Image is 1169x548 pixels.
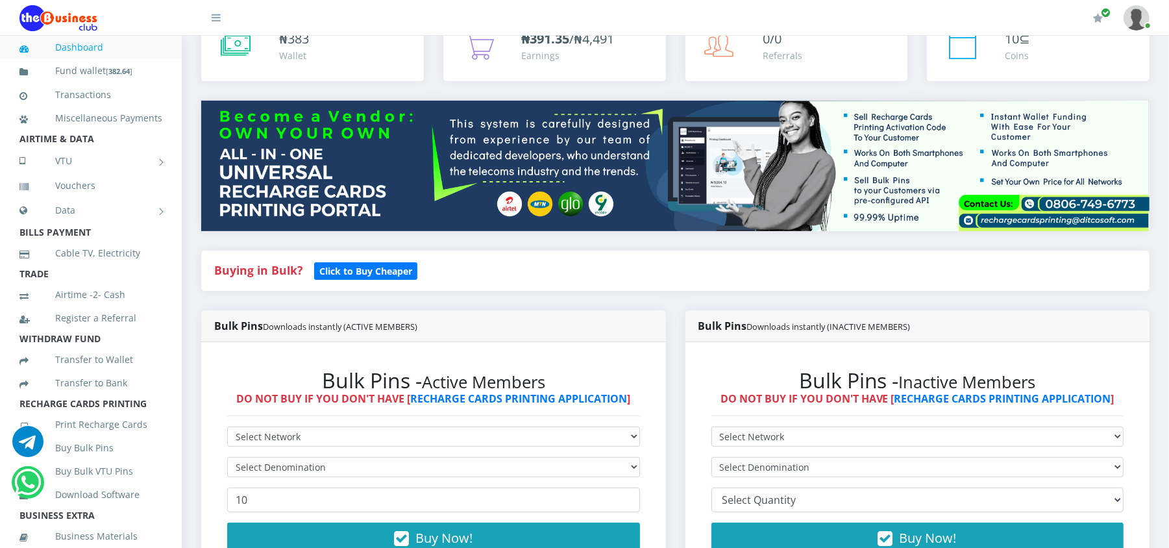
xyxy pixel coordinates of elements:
[422,371,545,393] small: Active Members
[227,368,640,393] h2: Bulk Pins -
[19,410,162,440] a: Print Recharge Cards
[19,145,162,177] a: VTU
[698,319,911,333] strong: Bulk Pins
[19,171,162,201] a: Vouchers
[521,30,569,47] b: ₦391.35
[1005,49,1030,62] div: Coins
[521,49,614,62] div: Earnings
[1005,30,1019,47] span: 10
[19,5,97,31] img: Logo
[263,321,417,332] small: Downloads instantly (ACTIVE MEMBERS)
[894,392,1111,406] a: RECHARGE CARDS PRINTING APPLICATION
[12,436,43,457] a: Chat for support
[19,303,162,333] a: Register a Referral
[19,480,162,510] a: Download Software
[288,30,309,47] span: 383
[19,56,162,86] a: Fund wallet[382.64]
[763,30,782,47] span: 0/0
[236,392,630,406] strong: DO NOT BUY IF YOU DON'T HAVE [ ]
[1124,5,1150,31] img: User
[899,371,1036,393] small: Inactive Members
[19,345,162,375] a: Transfer to Wallet
[711,368,1124,393] h2: Bulk Pins -
[319,265,412,277] b: Click to Buy Cheaper
[19,368,162,398] a: Transfer to Bank
[15,477,42,498] a: Chat for support
[19,456,162,486] a: Buy Bulk VTU Pins
[19,80,162,110] a: Transactions
[279,29,309,49] div: ₦
[227,488,640,512] input: Enter Quantity
[415,529,473,547] span: Buy Now!
[201,16,424,81] a: ₦383 Wallet
[900,529,957,547] span: Buy Now!
[279,49,309,62] div: Wallet
[443,16,666,81] a: ₦391.35/₦4,491 Earnings
[19,280,162,310] a: Airtime -2- Cash
[521,30,614,47] span: /₦4,491
[108,66,130,76] b: 382.64
[19,433,162,463] a: Buy Bulk Pins
[106,66,132,76] small: [ ]
[201,101,1150,230] img: multitenant_rcp.png
[19,194,162,227] a: Data
[19,32,162,62] a: Dashboard
[720,392,1114,406] strong: DO NOT BUY IF YOU DON'T HAVE [ ]
[747,321,911,332] small: Downloads instantly (INACTIVE MEMBERS)
[19,103,162,133] a: Miscellaneous Payments
[763,49,803,62] div: Referrals
[214,319,417,333] strong: Bulk Pins
[410,392,627,406] a: RECHARGE CARDS PRINTING APPLICATION
[314,262,417,278] a: Click to Buy Cheaper
[1093,13,1103,23] i: Renew/Upgrade Subscription
[1005,29,1030,49] div: ⊆
[214,262,302,278] strong: Buying in Bulk?
[685,16,908,81] a: 0/0 Referrals
[19,238,162,268] a: Cable TV, Electricity
[1101,8,1111,18] span: Renew/Upgrade Subscription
